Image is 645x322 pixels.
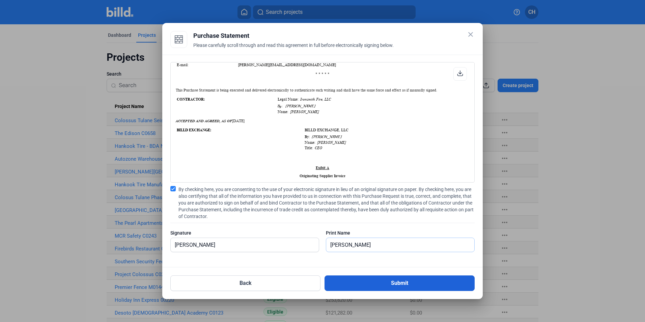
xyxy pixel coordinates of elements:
td: Name: [277,109,466,114]
input: Print Name [326,238,474,252]
i: [PERSON_NAME] [288,110,319,114]
td: Name: [304,140,466,145]
i: (see attached) [312,182,334,186]
i: ACCEPTED AND AGREED, AS OF [176,119,232,123]
td: Title: [304,145,466,150]
mat-icon: close [467,30,475,38]
td: [PERSON_NAME][EMAIL_ADDRESS][DOMAIN_NAME] [238,62,469,67]
td: By: [304,134,466,139]
div: Print Name [326,230,475,236]
b: BILLD EXCHANGE: [177,128,211,132]
div: This Purchase Statement is being executed and delivered electronically to authenticate such writi... [176,88,469,92]
button: Back [170,275,320,291]
input: Signature [171,238,311,252]
u: Exibit A [316,166,329,170]
div: Signature [170,230,319,236]
td: By: [PERSON_NAME] [277,104,466,109]
div: Please carefully scroll through and read this agreement in full before electronically signing below. [193,42,475,57]
i: [PERSON_NAME] [315,140,346,144]
span: By checking here, you are consenting to the use of your electronic signature in lieu of an origin... [178,186,475,220]
b: CONTRACTOR: [177,97,205,101]
div: [DATE] [176,119,469,123]
td: BILLD EXCHANGE, LLC [304,128,466,132]
div: Purchase Statement [193,31,475,41]
td: Legal Name: [277,97,466,102]
i: CEO [313,146,322,150]
span: [PERSON_NAME] [310,135,342,139]
b: Originating Supplier Invoice [300,174,345,178]
i: Ironsmith Fire, LLC [299,97,331,101]
button: Submit [325,275,475,291]
td: E-mail: [176,62,237,67]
